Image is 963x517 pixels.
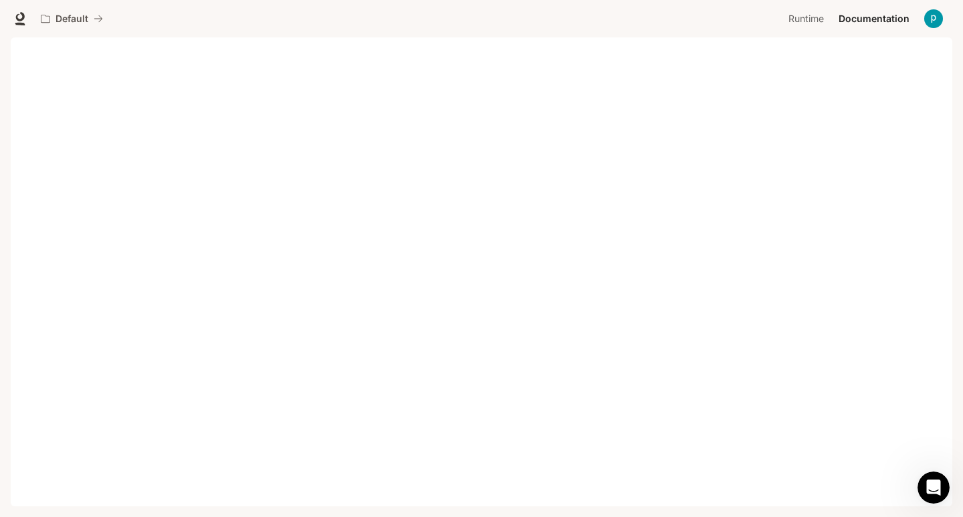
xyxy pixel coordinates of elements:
[56,13,88,25] p: Default
[783,5,832,32] a: Runtime
[11,37,952,517] iframe: Documentation
[833,5,915,32] a: Documentation
[839,11,909,27] span: Documentation
[35,5,109,32] button: All workspaces
[918,472,950,504] iframe: Intercom live chat
[788,11,824,27] span: Runtime
[924,9,943,28] img: User avatar
[920,5,947,32] button: User avatar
